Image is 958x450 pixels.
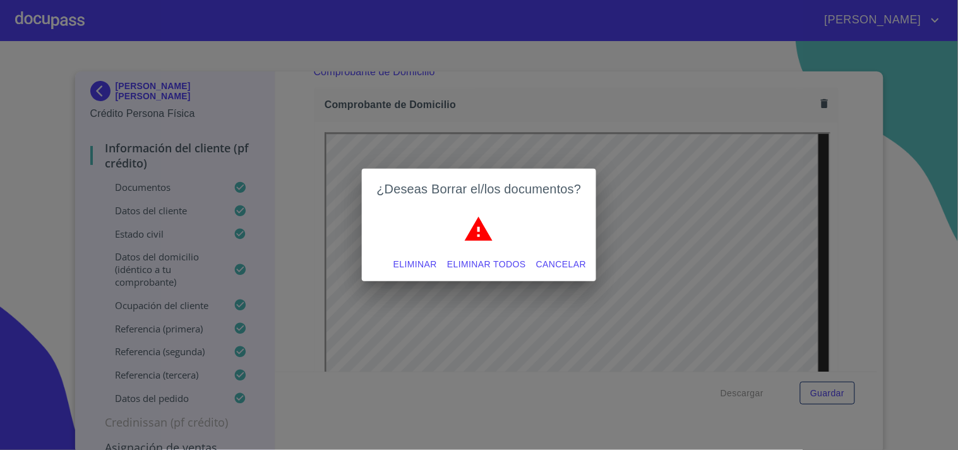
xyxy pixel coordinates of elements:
span: Eliminar [393,257,437,272]
h2: ¿Deseas Borrar el/los documentos? [377,179,582,199]
button: Cancelar [531,253,591,276]
span: Cancelar [536,257,586,272]
span: Eliminar todos [447,257,526,272]
button: Eliminar todos [442,253,531,276]
button: Eliminar [388,253,442,276]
